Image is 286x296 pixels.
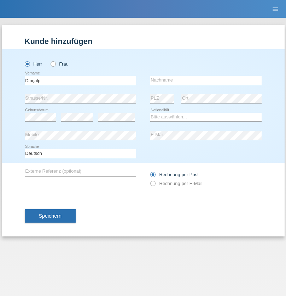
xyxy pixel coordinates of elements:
[150,181,155,190] input: Rechnung per E-Mail
[25,209,76,223] button: Speichern
[272,6,279,13] i: menu
[39,213,62,219] span: Speichern
[150,181,203,186] label: Rechnung per E-Mail
[51,61,55,66] input: Frau
[150,172,199,177] label: Rechnung per Post
[150,172,155,181] input: Rechnung per Post
[25,37,262,46] h1: Kunde hinzufügen
[25,61,29,66] input: Herr
[51,61,69,67] label: Frau
[268,7,282,11] a: menu
[25,61,42,67] label: Herr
